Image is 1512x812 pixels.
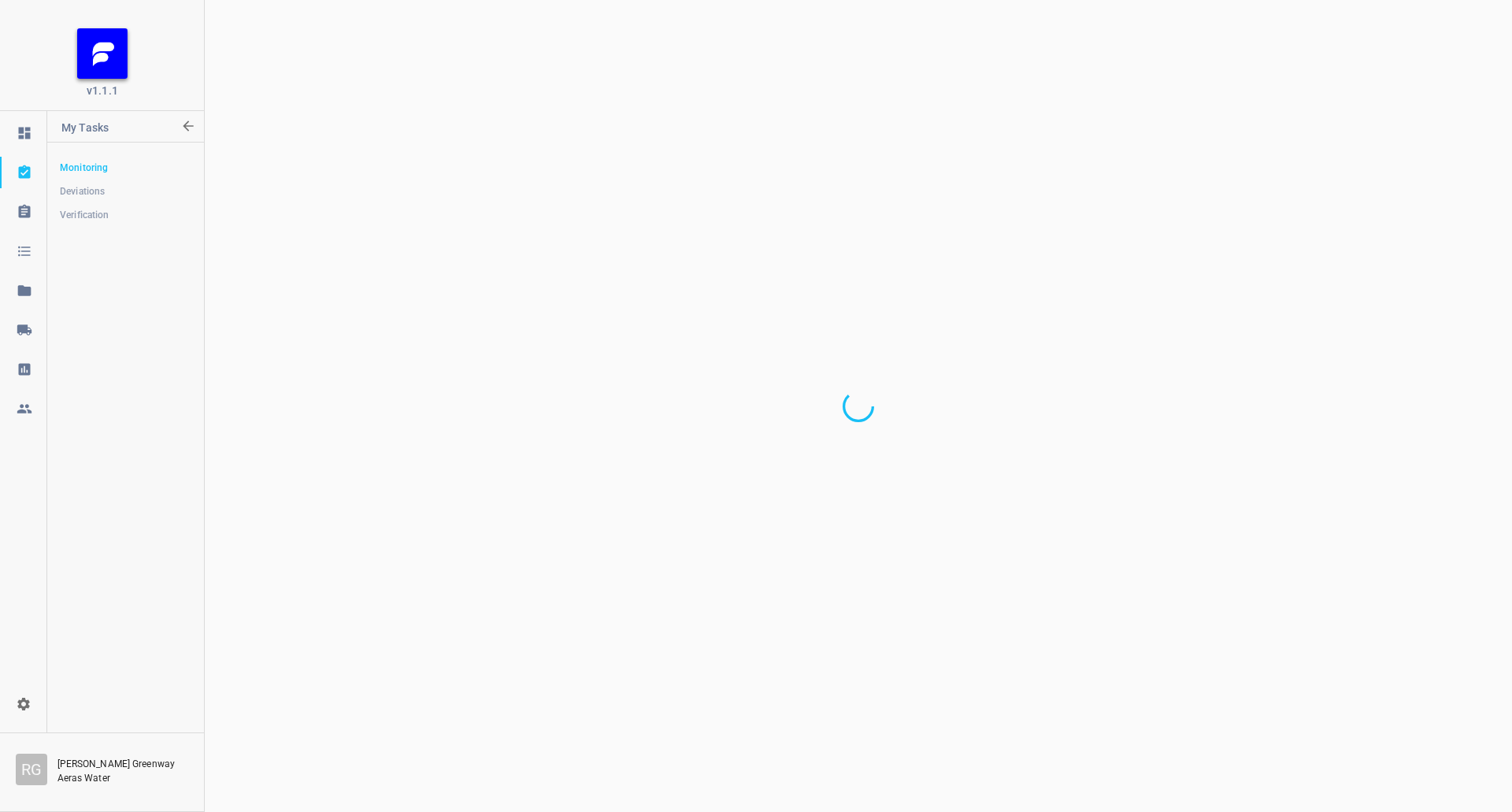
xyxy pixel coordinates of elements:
[60,184,191,199] span: Deviations
[57,771,183,785] p: Aeras Water
[77,28,128,79] img: FB_Logo_Reversed_RGB_Icon.895fbf61.png
[47,176,203,207] a: Deviations
[47,152,203,184] a: Monitoring
[60,160,191,176] span: Monitoring
[87,83,118,98] span: v1.1.1
[16,754,47,785] div: R G
[47,199,203,231] a: Verification
[57,757,188,771] p: [PERSON_NAME] Greenway
[60,207,191,223] span: Verification
[61,111,179,149] p: My Tasks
